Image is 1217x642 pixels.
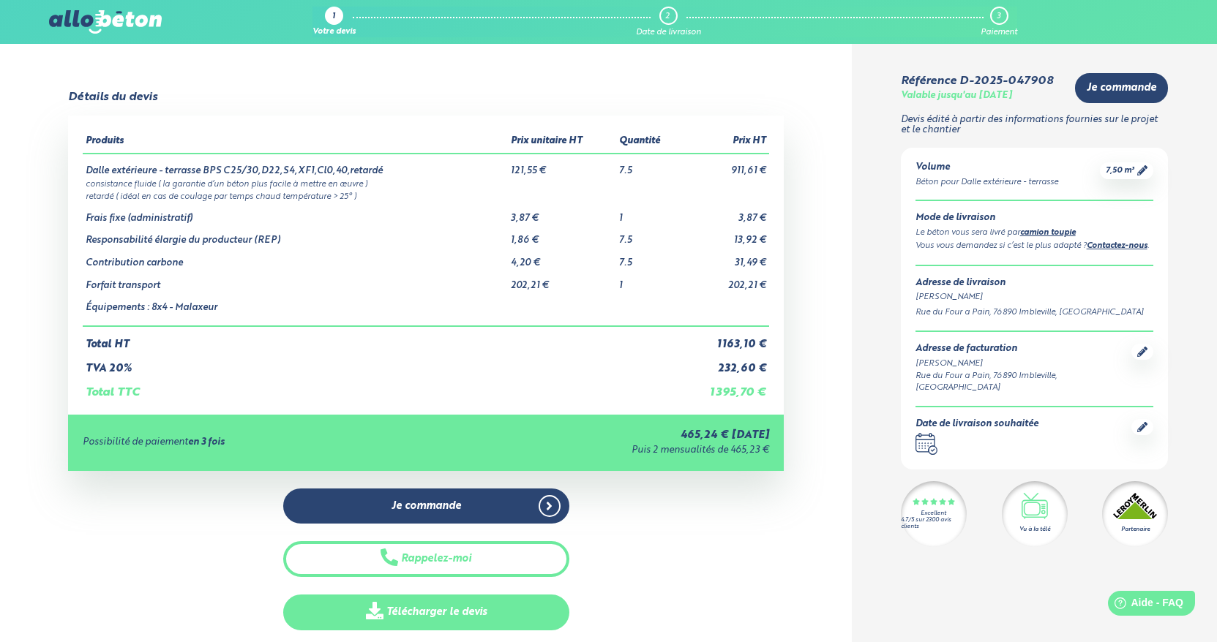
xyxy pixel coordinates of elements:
th: Quantité [616,130,682,154]
div: 4.7/5 sur 2300 avis clients [901,517,967,530]
td: 1 [616,269,682,292]
td: Équipements : 8x4 - Malaxeur [83,291,507,326]
td: 3,87 € [508,202,617,224]
td: Responsabilité élargie du producteur (REP) [83,224,507,246]
div: Votre devis [312,28,356,37]
a: Je commande [283,488,569,524]
div: Date de livraison souhaitée [915,419,1038,430]
div: Date de livraison [636,28,701,37]
div: Paiement [981,28,1017,37]
a: Télécharger le devis [283,594,569,630]
td: 202,21 € [508,269,617,292]
td: Dalle extérieure - terrasse BPS C25/30,D22,S4,XF1,Cl0,40,retardé [83,154,507,177]
a: 1 Votre devis [312,7,356,37]
td: 911,61 € [682,154,769,177]
td: 202,21 € [682,269,769,292]
div: Référence D-2025-047908 [901,75,1053,88]
div: Volume [915,162,1058,173]
td: 1,86 € [508,224,617,246]
td: 3,87 € [682,202,769,224]
td: 1 [616,202,682,224]
strong: en 3 fois [188,437,225,447]
span: Je commande [1087,82,1156,94]
div: Adresse de facturation [915,344,1132,355]
div: Béton pour Dalle extérieure - terrasse [915,176,1058,189]
td: Total TTC [83,374,682,399]
a: Je commande [1075,73,1168,103]
div: Valable jusqu'au [DATE] [901,91,1012,102]
div: Détails du devis [68,91,157,104]
td: consistance fluide ( la garantie d’un béton plus facile à mettre en œuvre ) [83,177,769,189]
td: 7.5 [616,154,682,177]
td: Forfait transport [83,269,507,292]
td: Frais fixe (administratif) [83,202,507,224]
td: Contribution carbone [83,246,507,269]
td: 13,92 € [682,224,769,246]
a: Contactez-nous [1087,242,1147,250]
td: 7.5 [616,246,682,269]
div: Partenaire [1121,525,1150,534]
td: 7.5 [616,224,682,246]
a: 2 Date de livraison [636,7,701,37]
th: Prix HT [682,130,769,154]
a: camion toupie [1020,229,1076,237]
p: Devis édité à partir des informations fournies sur le projet et le chantier [901,115,1169,136]
td: 1 163,10 € [682,326,769,351]
div: [PERSON_NAME] [915,291,1154,303]
div: 465,24 € [DATE] [431,429,769,442]
span: Je commande [392,500,461,513]
img: allobéton [49,10,162,34]
div: 1 [332,12,335,22]
div: Excellent [921,510,946,517]
div: Vu à la télé [1019,525,1050,534]
div: Rue du Four a Pain, 76890 Imbleville, [GEOGRAPHIC_DATA] [915,370,1132,395]
td: 232,60 € [682,351,769,375]
a: 3 Paiement [981,7,1017,37]
div: Rue du Four a Pain, 76890 Imbleville, [GEOGRAPHIC_DATA] [915,306,1154,319]
th: Produits [83,130,507,154]
div: Mode de livraison [915,213,1154,224]
div: Puis 2 mensualités de 465,23 € [431,445,769,456]
td: 121,55 € [508,154,617,177]
iframe: Help widget launcher [1087,585,1201,626]
td: retardé ( idéal en cas de coulage par temps chaud température > 25° ) [83,189,769,202]
td: TVA 20% [83,351,682,375]
th: Prix unitaire HT [508,130,617,154]
div: 3 [997,12,1000,21]
div: Possibilité de paiement [83,437,431,448]
div: Adresse de livraison [915,278,1154,289]
td: 4,20 € [508,246,617,269]
td: 31,49 € [682,246,769,269]
div: [PERSON_NAME] [915,358,1132,370]
td: Total HT [83,326,682,351]
div: Le béton vous sera livré par [915,227,1154,240]
button: Rappelez-moi [283,541,569,577]
div: 2 [665,12,670,21]
div: Vous vous demandez si c’est le plus adapté ? . [915,240,1154,253]
td: 1 395,70 € [682,374,769,399]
